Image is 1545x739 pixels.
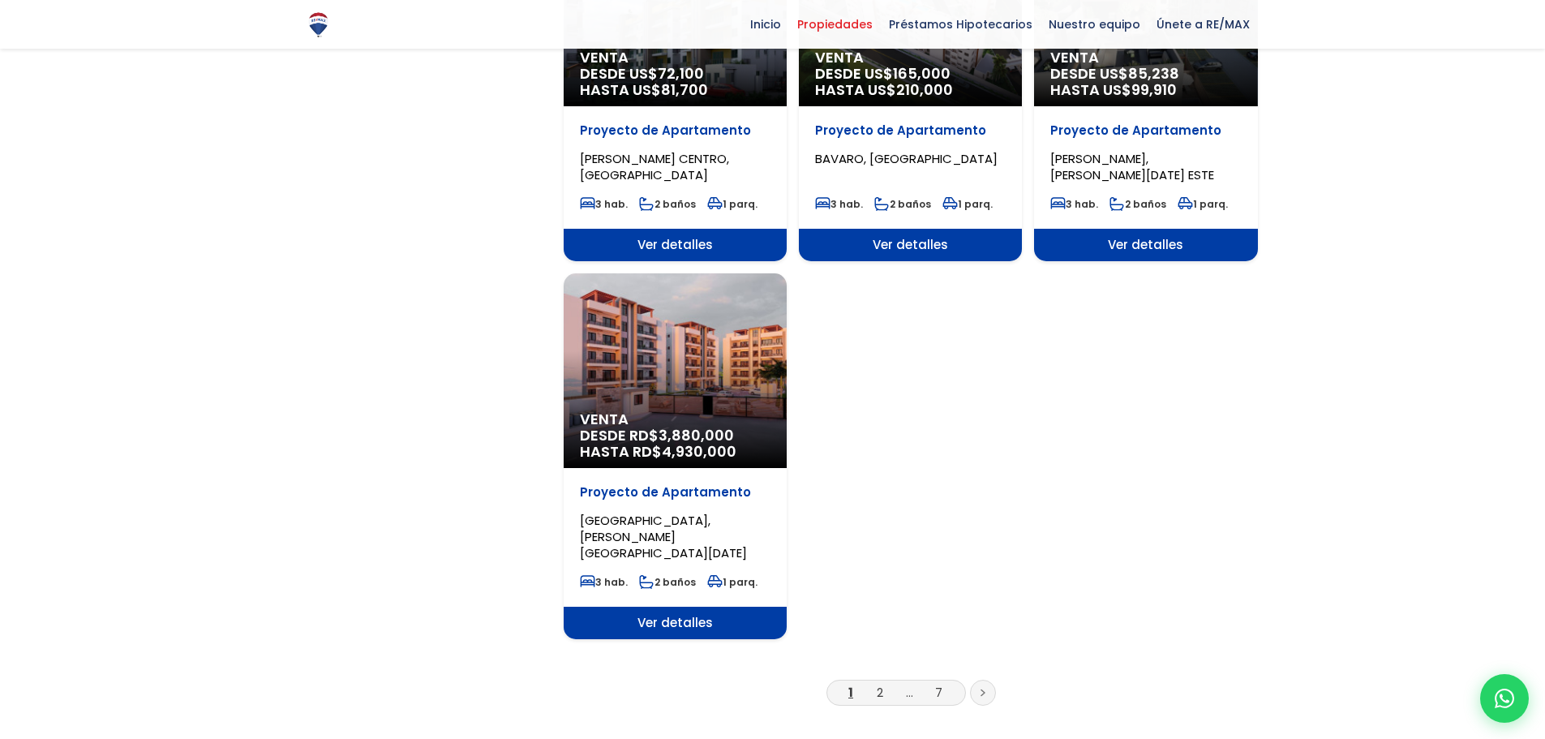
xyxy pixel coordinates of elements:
[1050,66,1241,98] span: DESDE US$
[707,197,757,211] span: 1 parq.
[580,512,747,561] span: [GEOGRAPHIC_DATA], [PERSON_NAME][GEOGRAPHIC_DATA][DATE]
[580,484,770,501] p: Proyecto de Apartamento
[639,197,696,211] span: 2 baños
[580,82,770,98] span: HASTA US$
[935,684,942,701] a: 7
[1050,49,1241,66] span: Venta
[564,607,787,639] span: Ver detalles
[580,444,770,460] span: HASTA RD$
[896,79,953,100] span: 210,000
[942,197,993,211] span: 1 parq.
[580,122,770,139] p: Proyecto de Apartamento
[1050,82,1241,98] span: HASTA US$
[815,82,1006,98] span: HASTA US$
[564,229,787,261] span: Ver detalles
[815,66,1006,98] span: DESDE US$
[742,12,789,37] span: Inicio
[639,575,696,589] span: 2 baños
[815,122,1006,139] p: Proyecto de Apartamento
[881,12,1041,37] span: Préstamos Hipotecarios
[659,425,734,445] span: 3,880,000
[304,11,333,39] img: Logo de REMAX
[815,197,863,211] span: 3 hab.
[877,684,883,701] a: 2
[580,150,729,183] span: [PERSON_NAME] CENTRO, [GEOGRAPHIC_DATA]
[1050,197,1098,211] span: 3 hab.
[580,428,770,460] span: DESDE RD$
[906,684,913,701] a: ...
[1041,12,1148,37] span: Nuestro equipo
[1050,122,1241,139] p: Proyecto de Apartamento
[662,441,736,462] span: 4,930,000
[815,150,998,167] span: BAVARO, [GEOGRAPHIC_DATA]
[707,575,757,589] span: 1 parq.
[580,197,628,211] span: 3 hab.
[1128,63,1179,84] span: 85,238
[580,49,770,66] span: Venta
[1034,229,1257,261] span: Ver detalles
[848,684,853,701] a: 1
[799,229,1022,261] span: Ver detalles
[789,12,881,37] span: Propiedades
[874,197,931,211] span: 2 baños
[815,49,1006,66] span: Venta
[1109,197,1166,211] span: 2 baños
[580,66,770,98] span: DESDE US$
[658,63,704,84] span: 72,100
[580,575,628,589] span: 3 hab.
[1050,150,1214,183] span: [PERSON_NAME], [PERSON_NAME][DATE] ESTE
[1178,197,1228,211] span: 1 parq.
[564,273,787,639] a: Venta DESDE RD$3,880,000 HASTA RD$4,930,000 Proyecto de Apartamento [GEOGRAPHIC_DATA], [PERSON_NA...
[1131,79,1177,100] span: 99,910
[661,79,708,100] span: 81,700
[893,63,951,84] span: 165,000
[1148,12,1258,37] span: Únete a RE/MAX
[580,411,770,428] span: Venta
